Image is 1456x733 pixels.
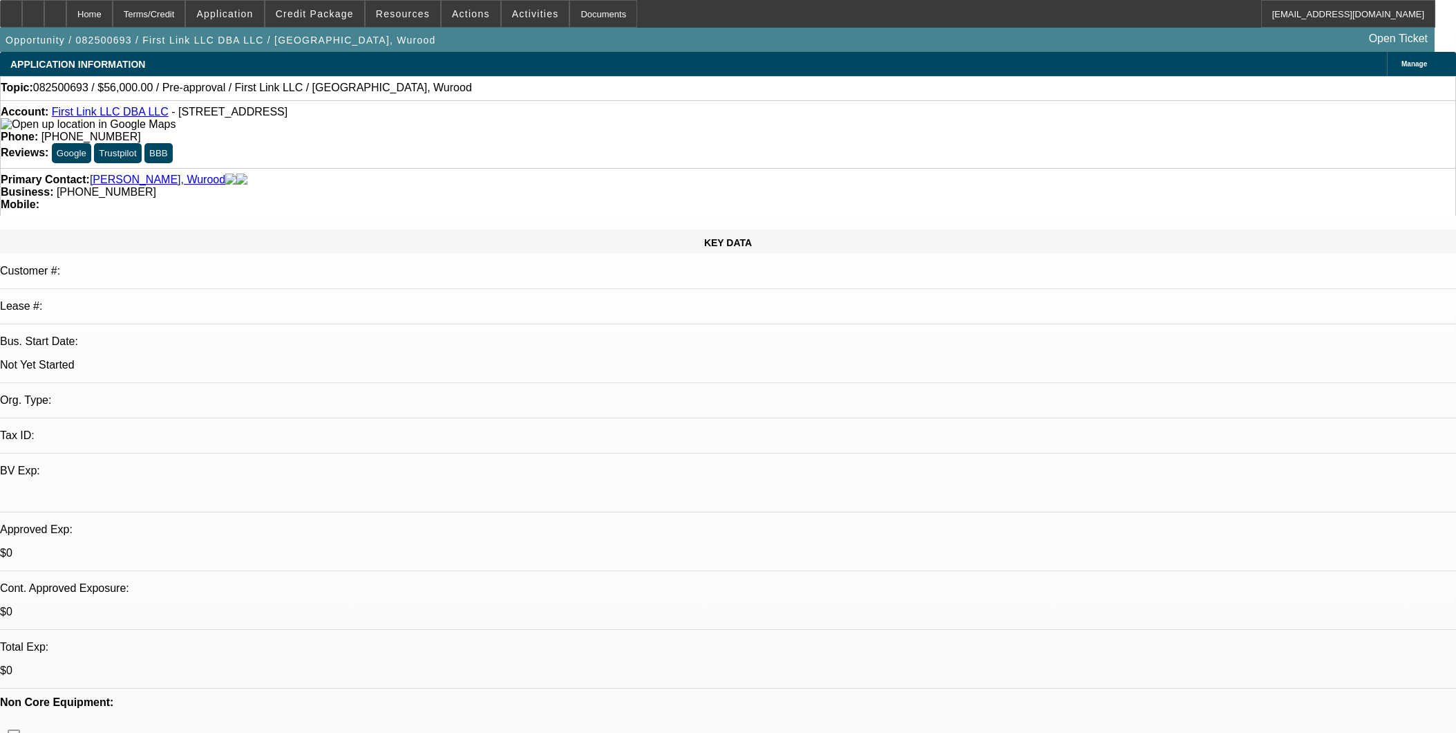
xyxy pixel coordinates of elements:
span: - [STREET_ADDRESS] [171,106,287,118]
a: [PERSON_NAME], Wurood [90,174,225,186]
span: Actions [452,8,490,19]
span: KEY DATA [704,237,752,248]
button: Resources [366,1,440,27]
span: [PHONE_NUMBER] [41,131,141,142]
span: Application [196,8,253,19]
span: Credit Package [276,8,354,19]
span: Manage [1401,60,1427,68]
strong: Topic: [1,82,33,94]
img: Open up location in Google Maps [1,118,176,131]
strong: Reviews: [1,147,48,158]
span: Opportunity / 082500693 / First Link LLC DBA LLC / [GEOGRAPHIC_DATA], Wurood [6,35,436,46]
a: First Link LLC DBA LLC [52,106,169,118]
button: Trustpilot [94,143,141,163]
button: Actions [442,1,500,27]
img: facebook-icon.png [225,174,236,186]
span: APPLICATION INFORMATION [10,59,145,70]
span: Resources [376,8,430,19]
span: Activities [512,8,559,19]
span: [PHONE_NUMBER] [57,186,156,198]
button: Credit Package [265,1,364,27]
a: View Google Maps [1,118,176,130]
strong: Mobile: [1,198,39,210]
strong: Business: [1,186,53,198]
strong: Account: [1,106,48,118]
button: Activities [502,1,569,27]
strong: Phone: [1,131,38,142]
strong: Primary Contact: [1,174,90,186]
button: Google [52,143,91,163]
button: Application [186,1,263,27]
img: linkedin-icon.png [236,174,247,186]
button: BBB [144,143,173,163]
span: 082500693 / $56,000.00 / Pre-approval / First Link LLC / [GEOGRAPHIC_DATA], Wurood [33,82,472,94]
a: Open Ticket [1363,27,1433,50]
